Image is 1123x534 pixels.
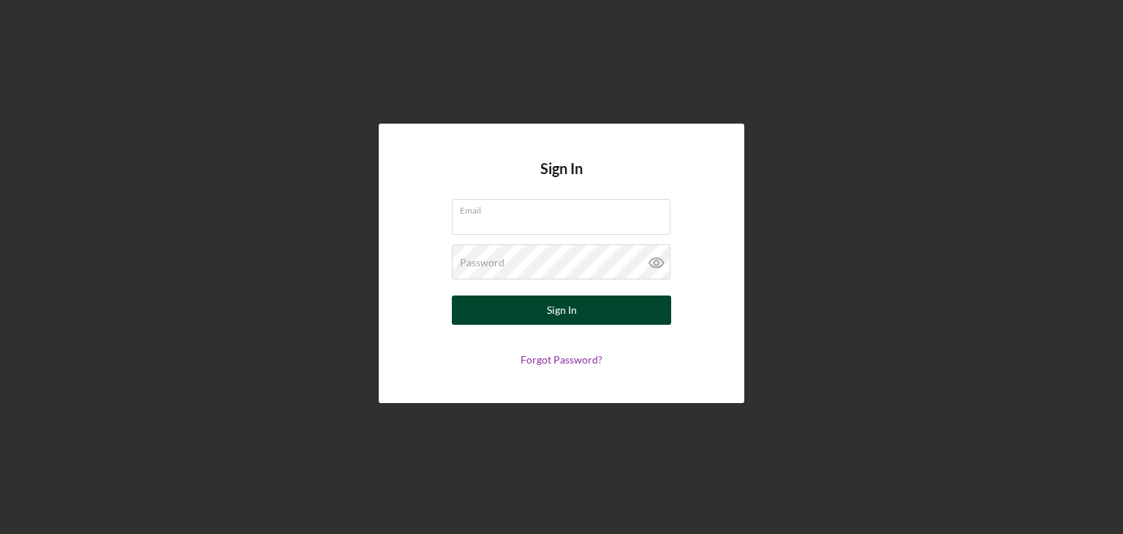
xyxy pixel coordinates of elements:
[540,160,583,199] h4: Sign In
[452,296,671,325] button: Sign In
[460,257,504,268] label: Password
[460,200,670,216] label: Email
[547,296,577,325] div: Sign In
[521,353,602,366] a: Forgot Password?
